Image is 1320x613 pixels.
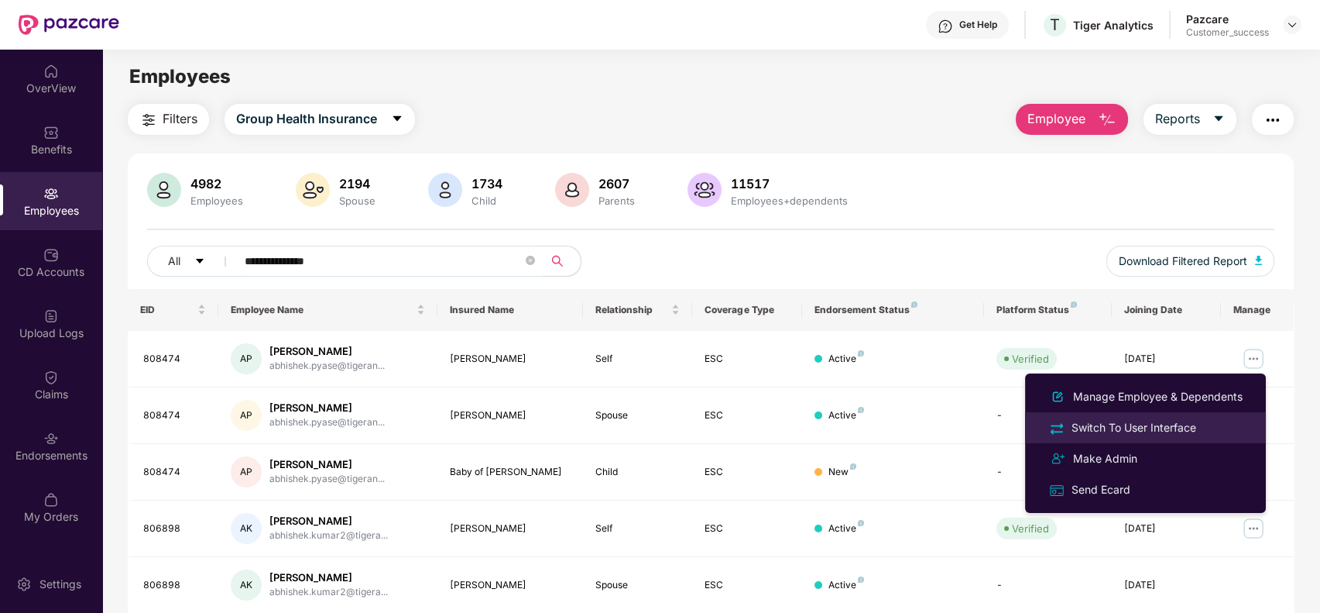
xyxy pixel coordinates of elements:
[1012,351,1049,367] div: Verified
[43,431,59,446] img: svg+xml;base64,PHN2ZyBpZD0iRW5kb3JzZW1lbnRzIiB4bWxucz0iaHR0cDovL3d3dy53My5vcmcvMjAwMC9zdmciIHdpZH...
[1016,104,1128,135] button: Employee
[450,408,571,423] div: [PERSON_NAME]
[450,465,571,480] div: Baby of [PERSON_NAME]
[1212,112,1225,126] span: caret-down
[1050,15,1060,34] span: T
[147,246,242,277] button: Allcaret-down
[269,472,385,487] div: abhishek.pyase@tigeran...
[705,465,789,480] div: ESC
[143,352,207,367] div: 808474
[428,173,462,207] img: svg+xml;base64,PHN2ZyB4bWxucz0iaHR0cDovL3d3dy53My5vcmcvMjAwMC9zdmciIHhtbG5zOnhsaW5rPSJodHRwOi8vd3...
[16,577,32,592] img: svg+xml;base64,PHN2ZyBpZD0iU2V0dGluZy0yMHgyMCIgeG1sbnM9Imh0dHA6Ly93d3cudzMub3JnLzIwMDAvc3ZnIiB3aW...
[705,578,789,593] div: ESC
[1112,289,1221,331] th: Joining Date
[194,256,205,268] span: caret-down
[296,173,330,207] img: svg+xml;base64,PHN2ZyB4bWxucz0iaHR0cDovL3d3dy53My5vcmcvMjAwMC9zdmciIHhtbG5zOnhsaW5rPSJodHRwOi8vd3...
[595,195,638,207] div: Parents
[595,304,668,316] span: Relationship
[468,176,506,191] div: 1734
[35,577,86,592] div: Settings
[687,173,722,207] img: svg+xml;base64,PHN2ZyB4bWxucz0iaHR0cDovL3d3dy53My5vcmcvMjAwMC9zdmciIHhtbG5zOnhsaW5rPSJodHRwOi8vd3...
[231,456,262,487] div: AP
[1012,521,1049,536] div: Verified
[163,109,197,129] span: Filters
[231,400,262,431] div: AP
[1048,420,1065,437] img: svg+xml;base64,PHN2ZyB4bWxucz0iaHR0cDovL3d3dy53My5vcmcvMjAwMC9zdmciIHdpZHRoPSIyNCIgaGVpZ2h0PSIyNC...
[1286,19,1298,31] img: svg+xml;base64,PHN2ZyBpZD0iRHJvcGRvd24tMzJ4MzIiIHhtbG5zPSJodHRwOi8vd3d3LnczLm9yZy8yMDAwL3N2ZyIgd2...
[187,195,246,207] div: Employees
[858,577,864,583] img: svg+xml;base64,PHN2ZyB4bWxucz0iaHR0cDovL3d3dy53My5vcmcvMjAwMC9zdmciIHdpZHRoPSI4IiBoZWlnaHQ9IjgiIH...
[43,370,59,385] img: svg+xml;base64,PHN2ZyBpZD0iQ2xhaW0iIHhtbG5zPSJodHRwOi8vd3d3LnczLm9yZy8yMDAwL3N2ZyIgd2lkdGg9IjIwIi...
[828,522,864,536] div: Active
[1048,387,1067,406] img: svg+xml;base64,PHN2ZyB4bWxucz0iaHR0cDovL3d3dy53My5vcmcvMjAwMC9zdmciIHhtbG5zOnhsaW5rPSJodHRwOi8vd3...
[828,465,856,480] div: New
[43,125,59,140] img: svg+xml;base64,PHN2ZyBpZD0iQmVuZWZpdHMiIHhtbG5zPSJodHRwOi8vd3d3LnczLm9yZy8yMDAwL3N2ZyIgd2lkdGg9Ij...
[43,492,59,508] img: svg+xml;base64,PHN2ZyBpZD0iTXlfT3JkZXJzIiBkYXRhLW5hbWU9Ik15IE9yZGVycyIgeG1sbnM9Imh0dHA6Ly93d3cudz...
[705,522,789,536] div: ESC
[43,247,59,263] img: svg+xml;base64,PHN2ZyBpZD0iQ0RfQWNjb3VudHMiIGRhdGEtbmFtZT0iQ0QgQWNjb3VudHMiIHhtbG5zPSJodHRwOi8vd3...
[1119,253,1247,270] span: Download Filtered Report
[269,570,388,585] div: [PERSON_NAME]
[1241,346,1266,371] img: manageButton
[231,304,413,316] span: Employee Name
[543,246,581,277] button: search
[1263,111,1282,129] img: svg+xml;base64,PHN2ZyB4bWxucz0iaHR0cDovL3d3dy53My5vcmcvMjAwMC9zdmciIHdpZHRoPSIyNCIgaGVpZ2h0PSIyNC...
[128,104,209,135] button: Filters
[959,19,997,31] div: Get Help
[168,253,180,270] span: All
[140,304,195,316] span: EID
[269,457,385,472] div: [PERSON_NAME]
[705,408,789,423] div: ESC
[450,522,571,536] div: [PERSON_NAME]
[814,304,972,316] div: Endorsement Status
[1068,481,1133,498] div: Send Ecard
[595,352,680,367] div: Self
[231,343,262,374] div: AP
[595,578,680,593] div: Spouse
[984,387,1112,444] td: -
[468,195,506,207] div: Child
[705,352,789,367] div: ESC
[43,64,59,79] img: svg+xml;base64,PHN2ZyBpZD0iSG9tZSIgeG1sbnM9Imh0dHA6Ly93d3cudzMub3JnLzIwMDAvc3ZnIiB3aWR0aD0iMjAiIG...
[1073,18,1154,33] div: Tiger Analytics
[225,104,415,135] button: Group Health Insurancecaret-down
[828,408,864,423] div: Active
[1155,109,1200,129] span: Reports
[1068,419,1199,436] div: Switch To User Interface
[269,585,388,600] div: abhishek.kumar2@tigera...
[555,173,589,207] img: svg+xml;base64,PHN2ZyB4bWxucz0iaHR0cDovL3d3dy53My5vcmcvMjAwMC9zdmciIHhtbG5zOnhsaW5rPSJodHRwOi8vd3...
[139,111,158,129] img: svg+xml;base64,PHN2ZyB4bWxucz0iaHR0cDovL3d3dy53My5vcmcvMjAwMC9zdmciIHdpZHRoPSIyNCIgaGVpZ2h0PSIyNC...
[1221,289,1294,331] th: Manage
[1241,516,1266,541] img: manageButton
[143,522,207,536] div: 806898
[1070,388,1246,405] div: Manage Employee & Dependents
[692,289,801,331] th: Coverage Type
[1124,352,1209,367] div: [DATE]
[231,513,262,544] div: AK
[583,289,692,331] th: Relationship
[143,465,207,480] div: 808474
[269,514,388,529] div: [PERSON_NAME]
[1143,104,1236,135] button: Reportscaret-down
[911,301,917,308] img: svg+xml;base64,PHN2ZyB4bWxucz0iaHR0cDovL3d3dy53My5vcmcvMjAwMC9zdmciIHdpZHRoPSI4IiBoZWlnaHQ9IjgiIH...
[147,173,181,207] img: svg+xml;base64,PHN2ZyB4bWxucz0iaHR0cDovL3d3dy53My5vcmcvMjAwMC9zdmciIHhtbG5zOnhsaW5rPSJodHRwOi8vd3...
[336,195,379,207] div: Spouse
[143,408,207,423] div: 808474
[1070,450,1140,467] div: Make Admin
[1186,26,1269,39] div: Customer_success
[595,465,680,480] div: Child
[391,112,403,126] span: caret-down
[269,344,385,359] div: [PERSON_NAME]
[543,255,573,267] span: search
[996,304,1099,316] div: Platform Status
[1124,522,1209,536] div: [DATE]
[728,195,851,207] div: Employees+dependents
[218,289,437,331] th: Employee Name
[187,176,246,191] div: 4982
[437,289,583,331] th: Insured Name
[595,522,680,536] div: Self
[858,520,864,526] img: svg+xml;base64,PHN2ZyB4bWxucz0iaHR0cDovL3d3dy53My5vcmcvMjAwMC9zdmciIHdpZHRoPSI4IiBoZWlnaHQ9IjgiIH...
[269,529,388,543] div: abhishek.kumar2@tigera...
[850,463,856,470] img: svg+xml;base64,PHN2ZyB4bWxucz0iaHR0cDovL3d3dy53My5vcmcvMjAwMC9zdmciIHdpZHRoPSI4IiBoZWlnaHQ9IjgiIH...
[1027,109,1085,129] span: Employee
